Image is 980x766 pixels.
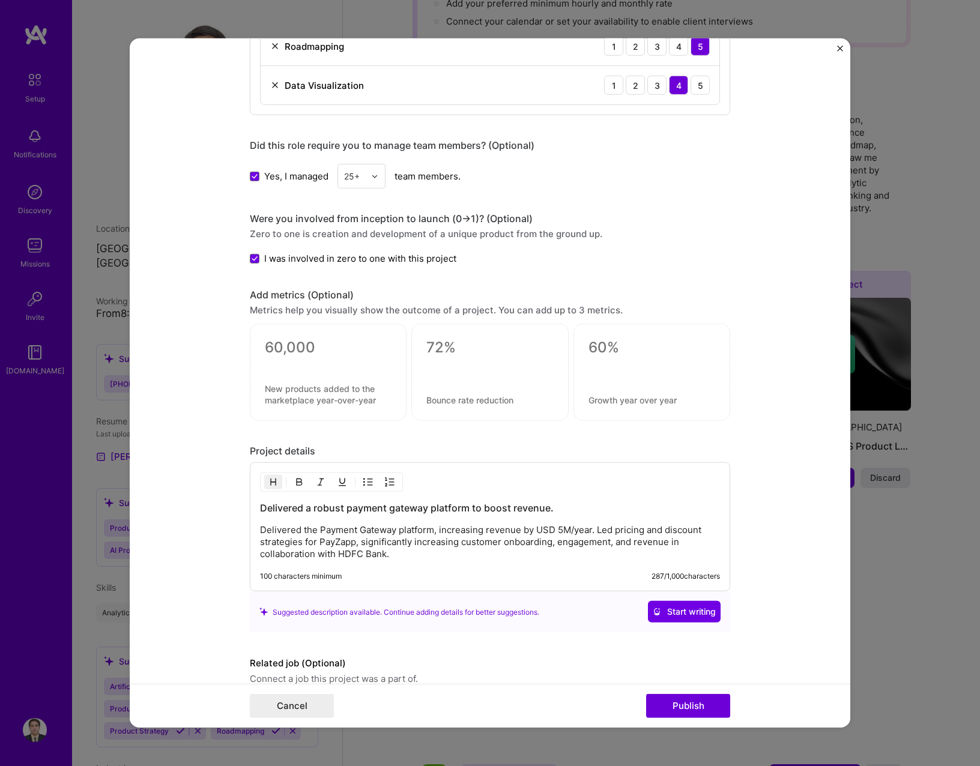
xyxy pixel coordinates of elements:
img: UL [363,477,373,487]
span: I was involved in zero to one with this project [264,252,456,265]
div: team members. [250,164,730,188]
div: 1 [604,76,623,95]
div: 4 [669,76,688,95]
div: Did this role require you to manage team members? (Optional) [250,139,730,152]
img: Remove [270,41,280,51]
div: Add metrics (Optional) [250,289,730,301]
div: Were you involved from inception to launch (0 -> 1)? (Optional) [250,213,730,225]
img: drop icon [371,172,378,179]
div: Project details [250,445,730,457]
img: Divider [286,475,286,489]
div: 2 [626,37,645,56]
button: Cancel [250,694,334,718]
div: Zero to one is creation and development of a unique product from the ground up. [250,228,730,240]
div: Data Visualization [285,79,364,91]
img: OL [385,477,395,487]
div: Roadmapping [285,40,344,52]
div: 3 [647,37,667,56]
div: 5 [691,76,710,95]
img: Bold [294,477,304,487]
div: 100 characters minimum [260,571,342,581]
div: 2 [626,76,645,95]
div: 4 [669,37,688,56]
h3: Delivered a robust payment gateway platform to boost revenue. [260,501,720,514]
img: Heading [268,477,278,487]
button: Start writing [648,601,721,623]
div: 1 [604,37,623,56]
div: 5 [691,37,710,56]
label: Related job (Optional) [250,656,730,671]
span: Yes, I managed [264,170,328,182]
i: icon CrystalBallWhite [653,608,661,616]
img: Italic [316,477,325,487]
div: Suggested description available. Continue adding details for better suggestions. [259,606,539,618]
img: Underline [337,477,347,487]
i: icon SuggestedTeams [259,608,268,616]
span: Connect a job this project was a part of. [250,672,730,686]
div: 287 / 1,000 characters [652,571,720,581]
button: Publish [646,694,730,718]
p: Delivered the Payment Gateway platform, increasing revenue by USD 5M/year. Led pricing and discou... [260,524,720,560]
img: Remove [270,80,280,90]
div: Metrics help you visually show the outcome of a project. You can add up to 3 metrics. [250,304,730,316]
span: Start writing [653,606,716,618]
div: 3 [647,76,667,95]
button: Close [837,46,843,58]
img: Divider [355,475,355,489]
